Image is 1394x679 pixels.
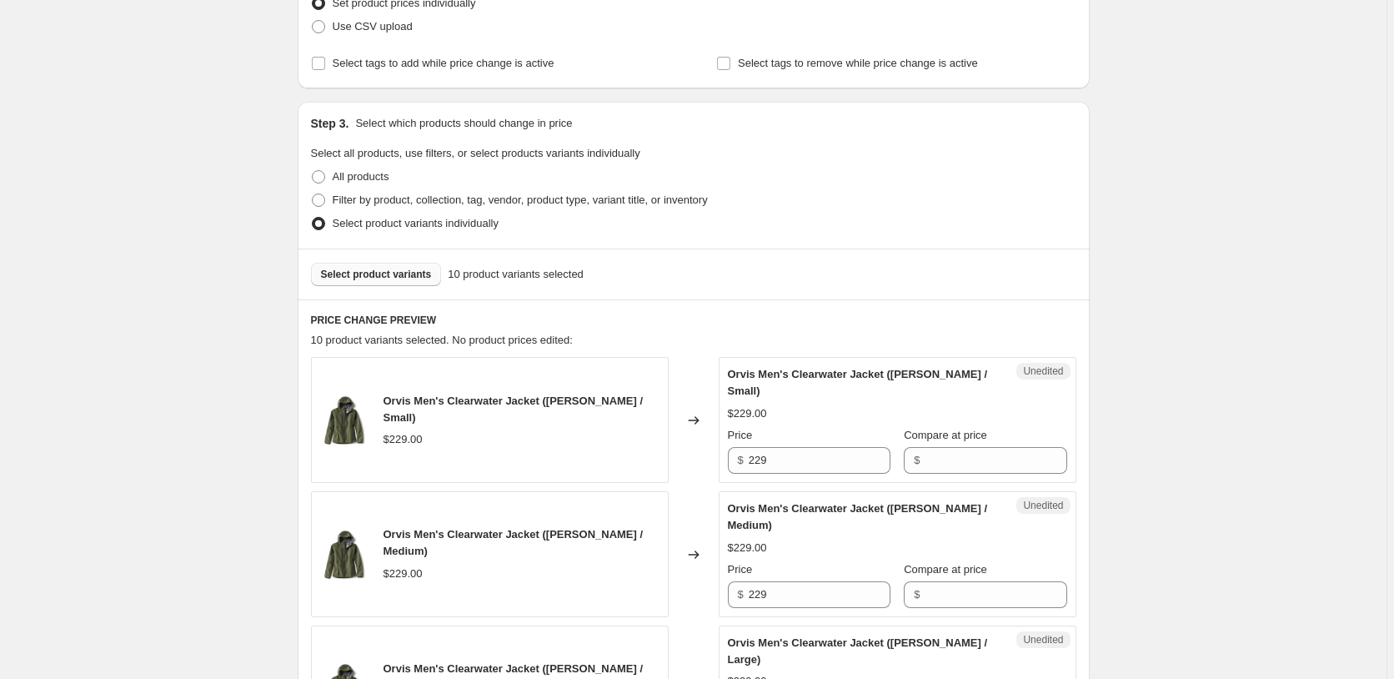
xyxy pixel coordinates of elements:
div: $229.00 [384,431,423,448]
span: Compare at price [904,429,987,441]
span: $ [738,454,744,466]
span: Select tags to remove while price change is active [738,57,978,69]
span: Orvis Men's Clearwater Jacket ([PERSON_NAME] / Medium) [728,502,988,531]
div: $229.00 [728,540,767,556]
img: 2tz12120vf-w-2_80x.jpg [320,530,370,580]
span: Orvis Men's Clearwater Jacket ([PERSON_NAME] / Medium) [384,528,644,557]
span: 10 product variants selected [448,266,584,283]
span: Unedited [1023,499,1063,512]
span: 10 product variants selected. No product prices edited: [311,334,573,346]
div: $229.00 [384,566,423,582]
span: Use CSV upload [333,20,413,33]
span: Orvis Men's Clearwater Jacket ([PERSON_NAME] / Small) [384,395,644,424]
span: Select product variants individually [333,217,499,229]
span: All products [333,170,389,183]
span: Filter by product, collection, tag, vendor, product type, variant title, or inventory [333,194,708,206]
span: Orvis Men's Clearwater Jacket ([PERSON_NAME] / Small) [728,368,988,397]
span: Price [728,563,753,576]
span: Select tags to add while price change is active [333,57,554,69]
p: Select which products should change in price [355,115,572,132]
span: $ [738,588,744,601]
span: Orvis Men's Clearwater Jacket ([PERSON_NAME] / Large) [728,636,988,666]
button: Select product variants [311,263,442,286]
span: Select all products, use filters, or select products variants individually [311,147,640,159]
div: $229.00 [728,405,767,422]
span: $ [914,454,920,466]
span: Compare at price [904,563,987,576]
h2: Step 3. [311,115,349,132]
span: Select product variants [321,268,432,281]
img: 2tz12120vf-w-2_80x.jpg [320,395,370,445]
span: Unedited [1023,633,1063,646]
span: Price [728,429,753,441]
h6: PRICE CHANGE PREVIEW [311,314,1076,327]
span: $ [914,588,920,601]
span: Unedited [1023,365,1063,378]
